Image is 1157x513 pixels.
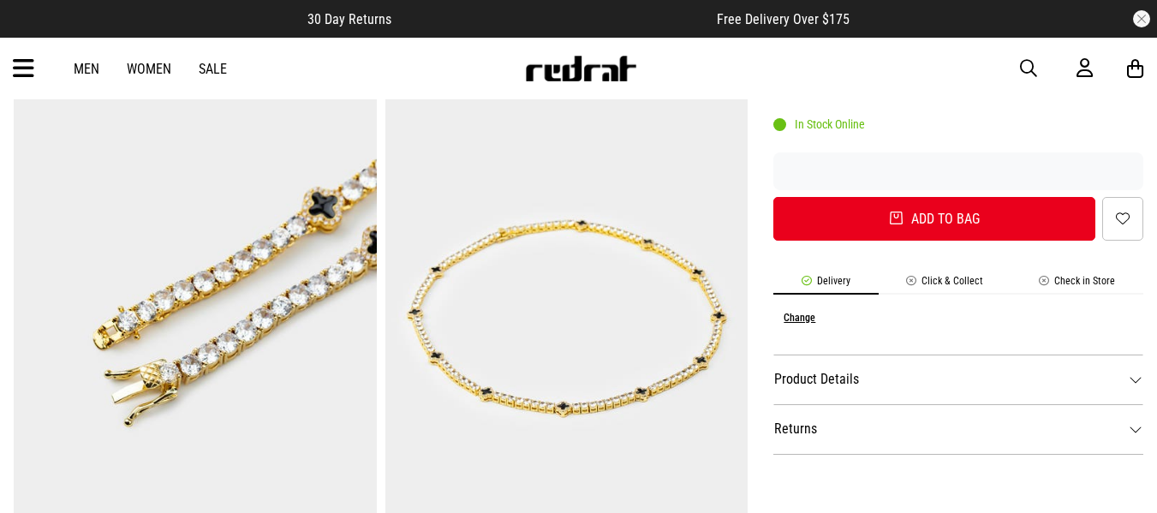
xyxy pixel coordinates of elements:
[773,404,1143,454] dt: Returns
[524,56,637,81] img: Redrat logo
[1011,275,1143,295] li: Check in Store
[773,355,1143,404] dt: Product Details
[426,10,683,27] iframe: Customer reviews powered by Trustpilot
[773,197,1095,241] button: Add to bag
[74,61,99,77] a: Men
[199,61,227,77] a: Sale
[127,61,171,77] a: Women
[784,312,815,324] button: Change
[773,275,878,295] li: Delivery
[773,163,1143,180] iframe: Customer reviews powered by Trustpilot
[307,11,391,27] span: 30 Day Returns
[14,7,65,58] button: Open LiveChat chat widget
[717,11,850,27] span: Free Delivery Over $175
[879,275,1011,295] li: Click & Collect
[773,117,865,131] div: In Stock Online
